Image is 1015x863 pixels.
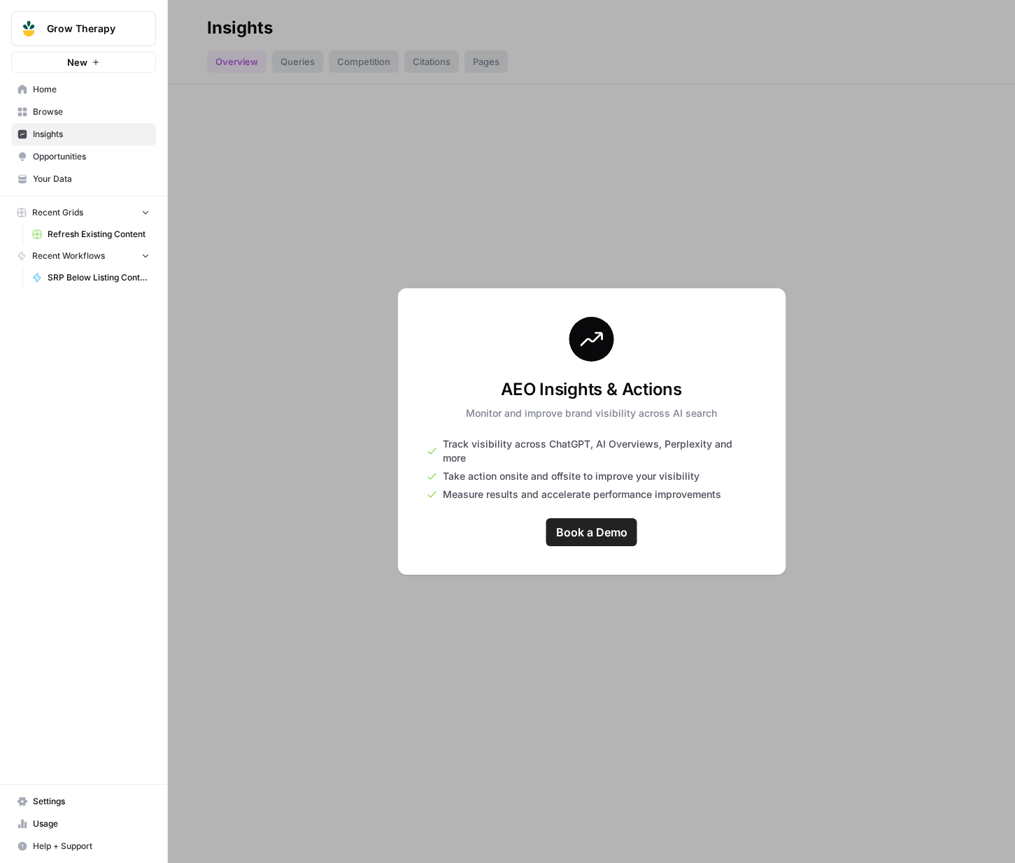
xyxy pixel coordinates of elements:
[466,406,717,420] p: Monitor and improve brand visibility across AI search
[48,228,150,241] span: Refresh Existing Content
[443,469,700,483] span: Take action onsite and offsite to improve your visibility
[443,437,757,465] span: Track visibility across ChatGPT, AI Overviews, Perplexity and more
[11,245,156,266] button: Recent Workflows
[11,168,156,190] a: Your Data
[11,835,156,857] button: Help + Support
[466,378,717,401] h3: AEO Insights & Actions
[11,78,156,101] a: Home
[48,271,150,284] span: SRP Below Listing Content
[47,22,132,36] span: Grow Therapy
[32,250,105,262] span: Recent Workflows
[11,145,156,168] a: Opportunities
[67,55,87,69] span: New
[26,223,156,245] a: Refresh Existing Content
[11,11,156,46] button: Workspace: Grow Therapy
[33,795,150,808] span: Settings
[33,83,150,96] span: Home
[33,818,150,830] span: Usage
[11,790,156,813] a: Settings
[11,202,156,223] button: Recent Grids
[11,52,156,73] button: New
[32,206,83,219] span: Recent Grids
[33,106,150,118] span: Browse
[16,16,41,41] img: Grow Therapy Logo
[33,150,150,163] span: Opportunities
[546,518,637,546] a: Book a Demo
[11,101,156,123] a: Browse
[33,128,150,141] span: Insights
[33,840,150,853] span: Help + Support
[26,266,156,289] a: SRP Below Listing Content
[556,524,627,541] span: Book a Demo
[11,123,156,145] a: Insights
[443,487,721,501] span: Measure results and accelerate performance improvements
[33,173,150,185] span: Your Data
[11,813,156,835] a: Usage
